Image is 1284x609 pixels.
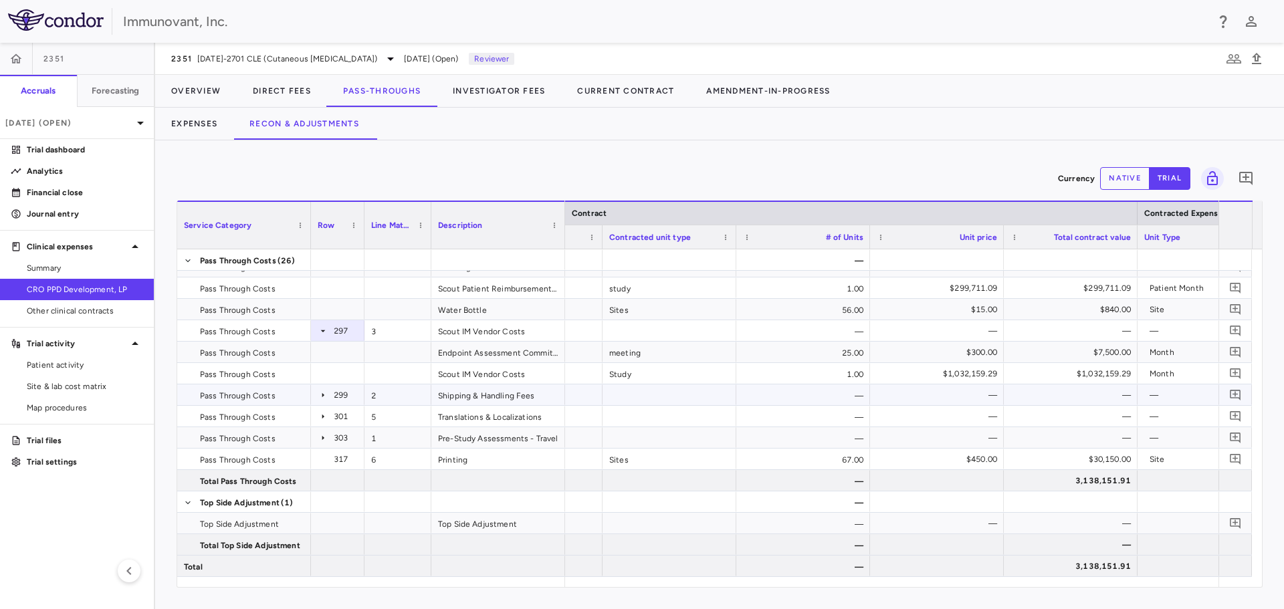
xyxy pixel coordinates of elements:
[1229,281,1242,294] svg: Add comment
[603,299,736,320] div: Sites
[5,117,132,129] p: [DATE] (Open)
[1229,388,1242,401] svg: Add comment
[1226,429,1245,447] button: Add comment
[431,342,565,362] div: Endpoint Assessment Committee Meetings
[882,449,997,470] div: $450.00
[200,492,280,513] span: Top Side Adjustment
[27,283,143,295] span: CRO PPD Development, LP
[1150,363,1265,384] div: Month
[736,427,870,448] div: —
[603,363,736,384] div: Study
[437,75,561,107] button: Investigator Fees
[1150,449,1265,470] div: Site
[736,320,870,341] div: —
[561,75,690,107] button: Current Contract
[200,406,276,428] span: Pass Through Costs
[364,384,431,405] div: 2
[364,427,431,448] div: 1
[1150,384,1265,406] div: —
[826,233,864,242] span: # of Units
[1229,303,1242,316] svg: Add comment
[1150,427,1265,449] div: —
[438,221,483,230] span: Description
[736,342,870,362] div: 25.00
[882,342,997,363] div: $300.00
[43,53,64,64] span: 2351
[278,250,296,271] span: (26)
[200,385,276,406] span: Pass Through Costs
[1016,384,1131,406] div: —
[882,384,997,406] div: —
[27,187,143,199] p: Financial close
[882,363,997,384] div: $1,032,159.29
[1016,513,1131,534] div: —
[1016,342,1131,363] div: $7,500.00
[334,406,358,427] div: 301
[882,427,997,449] div: —
[1229,517,1242,529] svg: Add comment
[736,299,870,320] div: 56.00
[431,277,565,298] div: Scout Patient Reimbursement Services
[469,53,514,65] p: Reviewer
[882,406,997,427] div: —
[1196,167,1224,190] span: Lock grid
[200,471,297,492] span: Total Pass Through Costs
[1226,386,1245,404] button: Add comment
[27,402,143,414] span: Map procedures
[200,321,276,342] span: Pass Through Costs
[27,262,143,274] span: Summary
[1229,260,1242,273] svg: Add comment
[1229,410,1242,422] svg: Add comment
[27,144,143,156] p: Trial dashboard
[1238,170,1254,187] svg: Add comment
[200,513,279,535] span: Top Side Adjustment
[431,513,565,533] div: Top Side Adjustment
[1226,300,1245,318] button: Add comment
[21,85,56,97] h6: Accruals
[736,491,870,512] div: —
[431,363,565,384] div: Scout IM Vendor Costs
[27,380,143,392] span: Site & lab cost matrix
[431,427,565,448] div: Pre-Study Assessments - Travel
[318,221,334,230] span: Row
[1226,343,1245,361] button: Add comment
[27,435,143,447] p: Trial files
[1150,299,1265,320] div: Site
[431,299,565,320] div: Water Bottle
[603,342,736,362] div: meeting
[1226,450,1245,468] button: Add comment
[1016,320,1131,342] div: —
[1229,367,1242,380] svg: Add comment
[334,427,358,449] div: 303
[960,233,998,242] span: Unit price
[1226,257,1245,275] button: Add comment
[92,85,140,97] h6: Forecasting
[334,320,358,342] div: 297
[1016,406,1131,427] div: —
[200,364,276,385] span: Pass Through Costs
[27,241,127,253] p: Clinical expenses
[1150,277,1265,299] div: Patient Month
[155,75,237,107] button: Overview
[1054,233,1131,242] span: Total contract value
[431,449,565,469] div: Printing
[1016,534,1131,556] div: —
[27,359,143,371] span: Patient activity
[364,320,431,341] div: 3
[1226,514,1245,532] button: Add comment
[736,384,870,405] div: —
[200,299,276,321] span: Pass Through Costs
[364,406,431,427] div: 5
[27,338,127,350] p: Trial activity
[572,209,607,218] span: Contract
[200,250,276,271] span: Pass Through Costs
[1150,342,1265,363] div: Month
[184,556,203,578] span: Total
[123,11,1206,31] div: Immunovant, Inc.
[1229,453,1242,465] svg: Add comment
[364,449,431,469] div: 6
[882,320,997,342] div: —
[200,428,276,449] span: Pass Through Costs
[197,53,377,65] span: [DATE]-2701 CLE (Cutaneous [MEDICAL_DATA])
[736,470,870,491] div: —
